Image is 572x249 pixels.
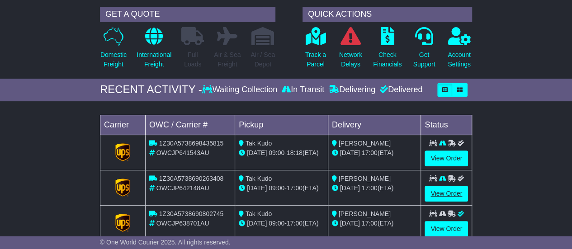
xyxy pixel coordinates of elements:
[339,175,391,182] span: [PERSON_NAME]
[340,149,360,156] span: [DATE]
[448,50,471,69] p: Account Settings
[373,50,402,69] p: Check Financials
[362,184,378,192] span: 17:00
[362,220,378,227] span: 17:00
[287,184,303,192] span: 17:00
[378,85,422,95] div: Delivered
[269,220,284,227] span: 09:00
[100,27,127,74] a: DomesticFreight
[159,210,223,217] span: 1Z30A5738690802745
[287,220,303,227] span: 17:00
[413,50,435,69] p: Get Support
[339,27,363,74] a: NetworkDelays
[287,149,303,156] span: 18:18
[100,7,275,22] div: GET A QUOTE
[159,175,223,182] span: 1Z30A5738690263408
[305,50,326,69] p: Track a Parcel
[137,50,171,69] p: International Freight
[332,183,417,193] div: (ETA)
[412,27,435,74] a: GetSupport
[332,219,417,228] div: (ETA)
[246,140,272,147] span: Tak Kudo
[332,148,417,158] div: (ETA)
[115,214,131,232] img: GetCarrierServiceLogo
[239,148,324,158] div: - (ETA)
[339,140,391,147] span: [PERSON_NAME]
[115,179,131,197] img: GetCarrierServiceLogo
[115,143,131,161] img: GetCarrierServiceLogo
[326,85,378,95] div: Delivering
[247,220,267,227] span: [DATE]
[305,27,326,74] a: Track aParcel
[247,149,267,156] span: [DATE]
[100,115,145,135] td: Carrier
[145,115,235,135] td: OWC / Carrier #
[340,184,360,192] span: [DATE]
[425,186,468,202] a: View Order
[156,184,209,192] span: OWCJP642148AU
[239,183,324,193] div: - (ETA)
[340,220,360,227] span: [DATE]
[303,7,472,22] div: QUICK ACTIONS
[156,220,209,227] span: OWCJP638701AU
[100,239,231,246] span: © One World Courier 2025. All rights reserved.
[421,115,472,135] td: Status
[202,85,279,95] div: Waiting Collection
[425,150,468,166] a: View Order
[328,115,421,135] td: Delivery
[251,50,275,69] p: Air / Sea Depot
[159,140,223,147] span: 1Z30A5738698435815
[425,221,468,237] a: View Order
[246,210,272,217] span: Tak Kudo
[214,50,241,69] p: Air & Sea Freight
[181,50,204,69] p: Full Loads
[136,27,172,74] a: InternationalFreight
[279,85,326,95] div: In Transit
[100,50,127,69] p: Domestic Freight
[447,27,471,74] a: AccountSettings
[239,219,324,228] div: - (ETA)
[373,27,402,74] a: CheckFinancials
[269,149,284,156] span: 09:00
[247,184,267,192] span: [DATE]
[235,115,328,135] td: Pickup
[156,149,209,156] span: OWCJP641543AU
[339,210,391,217] span: [PERSON_NAME]
[246,175,272,182] span: Tak Kudo
[100,83,202,96] div: RECENT ACTIVITY -
[269,184,284,192] span: 09:00
[362,149,378,156] span: 17:00
[339,50,362,69] p: Network Delays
